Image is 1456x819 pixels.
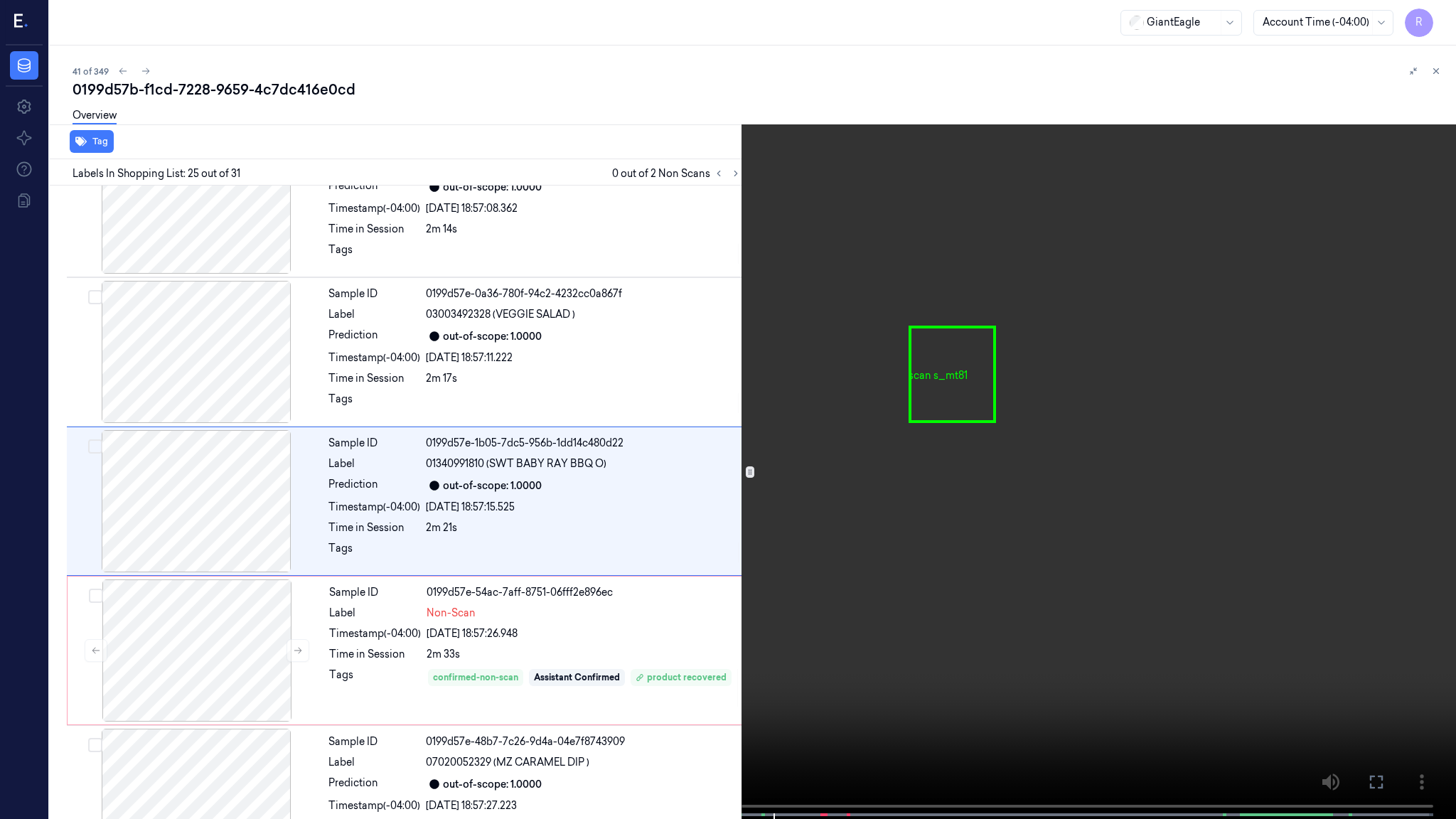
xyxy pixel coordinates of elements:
div: out-of-scope: 1.0000 [443,180,542,195]
div: Label [328,307,420,322]
div: Timestamp (-04:00) [329,626,421,641]
div: Tags [329,668,421,708]
span: Non-Scan [427,606,476,621]
div: [DATE] 18:57:11.222 [426,350,742,365]
div: Sample ID [328,436,420,451]
div: Label [328,456,420,471]
div: out-of-scope: 1.0000 [443,478,542,493]
span: 0 out of 2 Non Scans [612,165,744,182]
div: Prediction [328,776,420,793]
div: Tags [328,392,420,414]
button: Select row [89,589,103,603]
div: [DATE] 18:57:15.525 [426,500,742,515]
div: 0199d57e-1b05-7dc5-956b-1dd14c480d22 [426,436,742,451]
div: Assistant Confirmed [534,671,620,684]
span: 03003492328 (VEGGIE SALAD ) [426,307,575,322]
div: Timestamp (-04:00) [328,798,420,813]
div: out-of-scope: 1.0000 [443,329,542,344]
div: product recovered [636,671,727,684]
div: Label [329,606,421,621]
button: Select row [88,290,102,304]
div: Label [328,755,420,770]
div: 0199d57e-0a36-780f-94c2-4232cc0a867f [426,287,742,301]
div: Tags [328,541,420,564]
div: Sample ID [328,734,420,749]
div: Timestamp (-04:00) [328,350,420,365]
button: Tag [70,130,114,153]
button: Select row [88,439,102,454]
div: 2m 17s [426,371,742,386]
span: 01340991810 (SWT BABY RAY BBQ O) [426,456,606,471]
button: R [1405,9,1433,37]
button: Select row [88,738,102,752]
div: Sample ID [329,585,421,600]
div: confirmed-non-scan [433,671,518,684]
span: Labels In Shopping List: 25 out of 31 [73,166,240,181]
a: Overview [73,108,117,124]
div: Sample ID [328,287,420,301]
div: [DATE] 18:57:08.362 [426,201,742,216]
div: Tags [328,242,420,265]
span: 07020052329 (MZ CARAMEL DIP ) [426,755,589,770]
div: 0199d57b-f1cd-7228-9659-4c7dc416e0cd [73,80,1445,100]
div: Prediction [328,178,420,196]
div: Prediction [328,328,420,345]
span: 41 of 349 [73,65,109,77]
div: [DATE] 18:57:27.223 [426,798,742,813]
div: Time in Session [328,222,420,237]
div: out-of-scope: 1.0000 [443,777,542,792]
div: 2m 14s [426,222,742,237]
div: Timestamp (-04:00) [328,201,420,216]
div: [DATE] 18:57:26.948 [427,626,741,641]
div: 0199d57e-48b7-7c26-9d4a-04e7f8743909 [426,734,742,749]
div: Time in Session [329,647,421,662]
div: 0199d57e-54ac-7aff-8751-06fff2e896ec [427,585,741,600]
div: 2m 33s [427,647,741,662]
div: 2m 21s [426,520,742,535]
div: Prediction [328,477,420,494]
div: Time in Session [328,371,420,386]
div: Time in Session [328,520,420,535]
div: Timestamp (-04:00) [328,500,420,515]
